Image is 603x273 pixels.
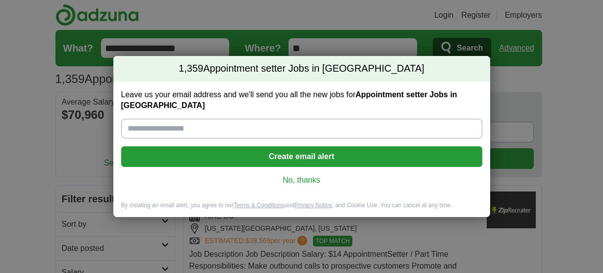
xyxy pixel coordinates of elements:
[113,56,490,82] h2: Appointment setter Jobs in [GEOGRAPHIC_DATA]
[121,146,482,167] button: Create email alert
[234,202,285,209] a: Terms & Conditions
[129,175,474,186] a: No, thanks
[121,90,457,109] strong: Appointment setter Jobs in [GEOGRAPHIC_DATA]
[121,89,482,111] label: Leave us your email address and we'll send you all the new jobs for
[113,201,490,218] div: By creating an email alert, you agree to our and , and Cookie Use. You can cancel at any time.
[179,62,203,76] span: 1,359
[294,202,332,209] a: Privacy Notice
